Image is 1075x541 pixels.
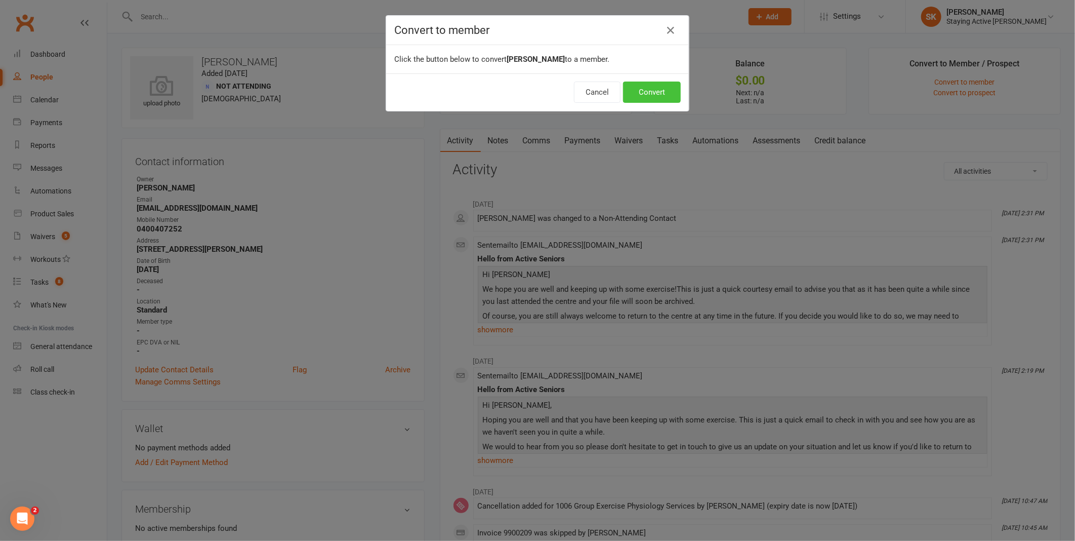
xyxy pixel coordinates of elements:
button: Convert [623,82,681,103]
h4: Convert to member [394,24,681,36]
button: Cancel [574,82,621,103]
iframe: Intercom live chat [10,507,34,531]
button: Close [663,22,679,38]
b: [PERSON_NAME] [507,55,565,64]
span: 2 [31,507,39,515]
div: Click the button below to convert to a member. [386,45,689,73]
